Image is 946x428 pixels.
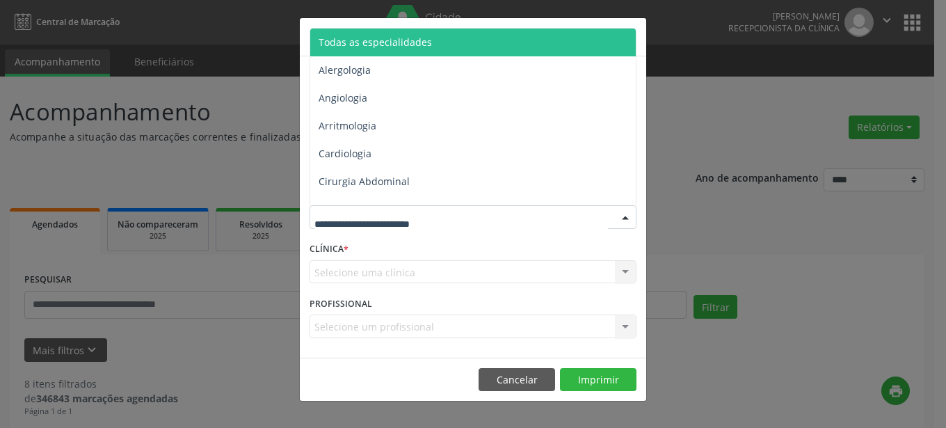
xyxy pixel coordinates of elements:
button: Cancelar [479,368,555,392]
label: CLÍNICA [310,239,348,260]
span: Cardiologia [319,147,371,160]
span: Arritmologia [319,119,376,132]
span: Alergologia [319,63,371,77]
h5: Relatório de agendamentos [310,28,469,46]
label: PROFISSIONAL [310,293,372,315]
span: Cirurgia Abdominal [319,175,410,188]
span: Angiologia [319,91,367,104]
button: Close [618,18,646,52]
button: Imprimir [560,368,636,392]
span: Todas as especialidades [319,35,432,49]
span: Cirurgia Bariatrica [319,203,404,216]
